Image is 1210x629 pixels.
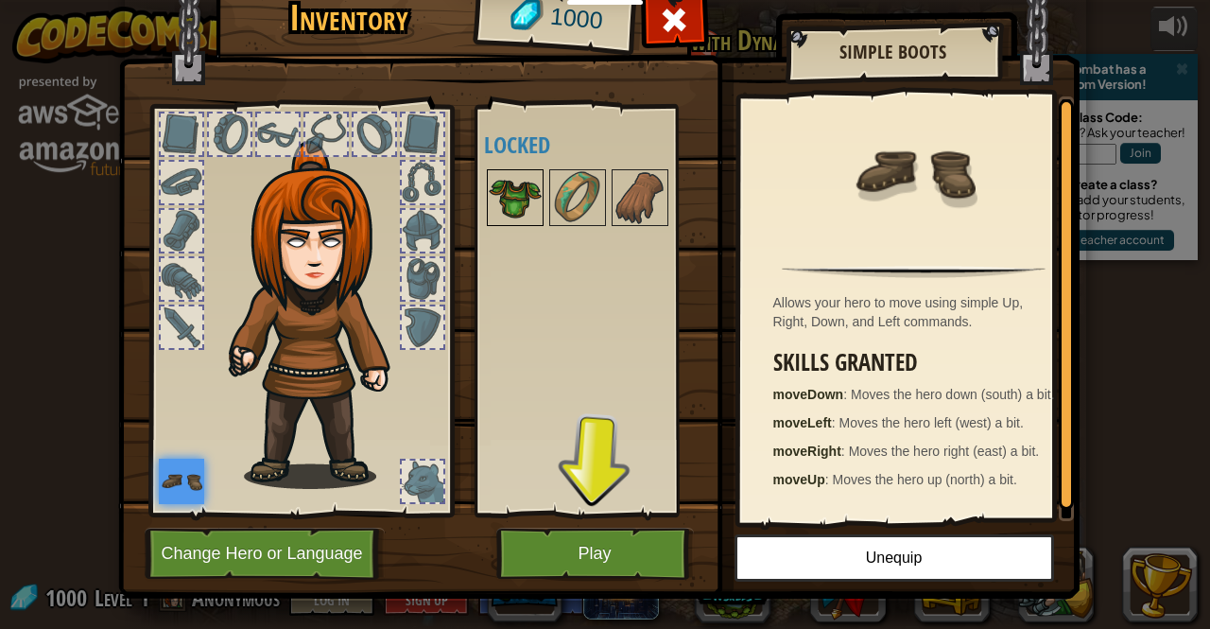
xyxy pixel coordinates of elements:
span: Moves the hero up (north) a bit. [833,472,1017,487]
button: Change Hero or Language [145,528,385,580]
strong: moveDown [773,387,844,402]
img: portrait.png [614,171,666,224]
img: portrait.png [159,459,204,504]
span: : [843,387,851,402]
span: : [832,415,839,430]
img: hr.png [782,266,1045,278]
h4: Locked [484,132,721,157]
h2: Simple Boots [804,42,982,62]
h3: Skills Granted [773,350,1064,376]
img: portrait.png [853,111,976,234]
strong: moveUp [773,472,825,487]
span: : [841,444,849,459]
button: Play [496,528,694,580]
span: Moves the hero down (south) a bit. [851,387,1055,402]
img: portrait.png [489,171,542,224]
strong: moveLeft [773,415,832,430]
strong: moveRight [773,444,841,459]
span: : [825,472,833,487]
img: hair_f2.png [220,141,423,489]
div: Allows your hero to move using simple Up, Right, Down, and Left commands. [773,293,1064,331]
button: Unequip [735,534,1054,582]
span: Moves the hero left (west) a bit. [839,415,1024,430]
img: portrait.png [551,171,604,224]
span: Moves the hero right (east) a bit. [849,444,1040,459]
